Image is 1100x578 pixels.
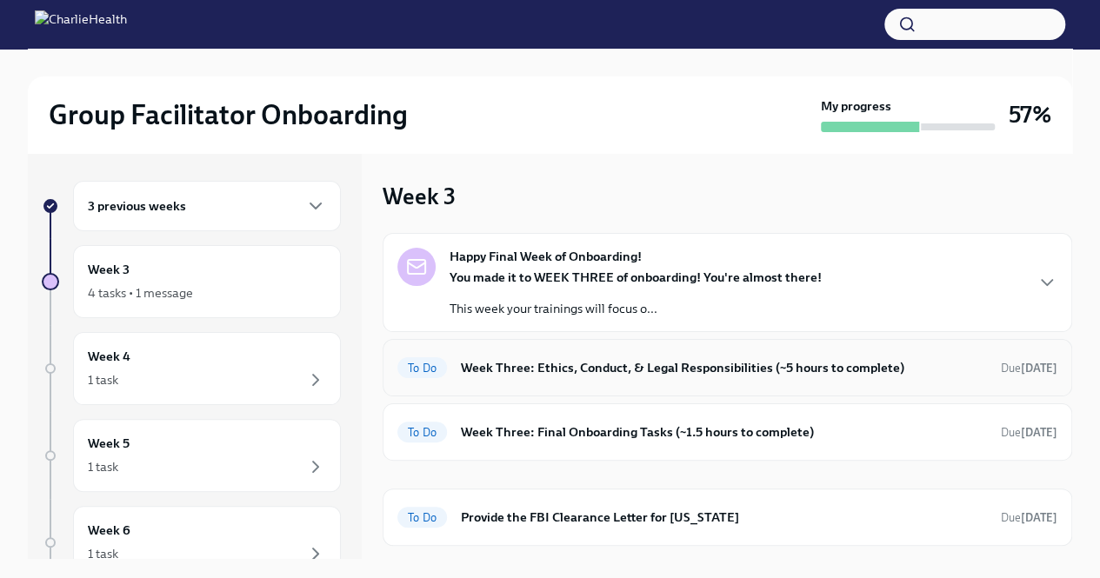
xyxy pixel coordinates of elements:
[88,284,193,302] div: 4 tasks • 1 message
[35,10,127,38] img: CharlieHealth
[73,181,341,231] div: 3 previous weeks
[461,508,987,527] h6: Provide the FBI Clearance Letter for [US_STATE]
[397,426,447,439] span: To Do
[1001,426,1057,439] span: Due
[88,545,118,562] div: 1 task
[397,362,447,375] span: To Do
[88,458,118,475] div: 1 task
[1021,362,1057,375] strong: [DATE]
[1001,362,1057,375] span: Due
[397,511,447,524] span: To Do
[1001,360,1057,376] span: September 1st, 2025 09:00
[450,269,822,285] strong: You made it to WEEK THREE of onboarding! You're almost there!
[88,196,186,216] h6: 3 previous weeks
[397,418,1057,446] a: To DoWeek Three: Final Onboarding Tasks (~1.5 hours to complete)Due[DATE]
[88,371,118,389] div: 1 task
[461,358,987,377] h6: Week Three: Ethics, Conduct, & Legal Responsibilities (~5 hours to complete)
[450,300,822,317] p: This week your trainings will focus o...
[88,521,130,540] h6: Week 6
[1021,426,1057,439] strong: [DATE]
[42,245,341,318] a: Week 34 tasks • 1 message
[88,347,130,366] h6: Week 4
[397,354,1057,382] a: To DoWeek Three: Ethics, Conduct, & Legal Responsibilities (~5 hours to complete)Due[DATE]
[1001,424,1057,441] span: August 30th, 2025 09:00
[1009,99,1051,130] h3: 57%
[42,419,341,492] a: Week 51 task
[1021,511,1057,524] strong: [DATE]
[461,422,987,442] h6: Week Three: Final Onboarding Tasks (~1.5 hours to complete)
[383,181,456,212] h3: Week 3
[450,248,642,265] strong: Happy Final Week of Onboarding!
[397,503,1057,531] a: To DoProvide the FBI Clearance Letter for [US_STATE]Due[DATE]
[49,97,408,132] h2: Group Facilitator Onboarding
[42,332,341,405] a: Week 41 task
[1001,509,1057,526] span: September 16th, 2025 09:00
[821,97,891,115] strong: My progress
[88,260,130,279] h6: Week 3
[88,434,130,453] h6: Week 5
[1001,511,1057,524] span: Due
